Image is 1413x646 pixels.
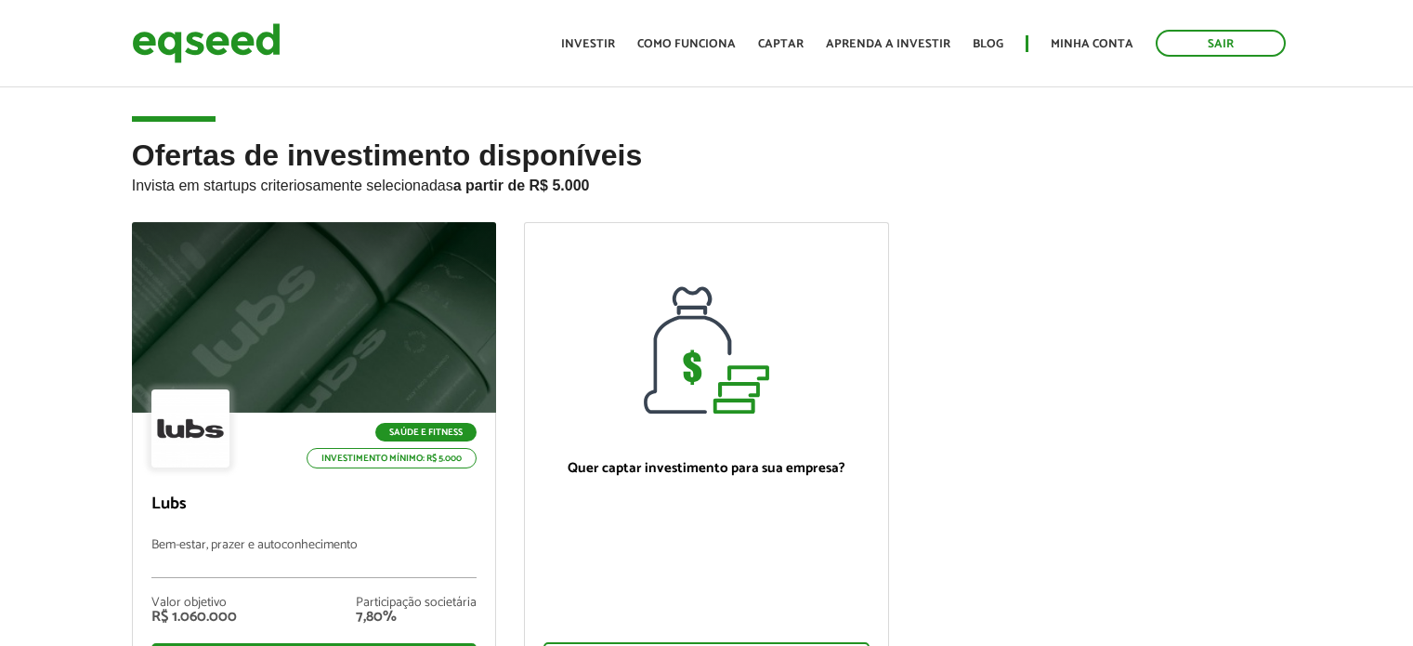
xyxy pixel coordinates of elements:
img: EqSeed [132,19,281,68]
a: Como funciona [637,38,736,50]
a: Aprenda a investir [826,38,950,50]
a: Blog [973,38,1003,50]
p: Saúde e Fitness [375,423,477,442]
p: Investimento mínimo: R$ 5.000 [307,448,477,468]
a: Investir [561,38,615,50]
div: 7,80% [356,610,477,625]
h2: Ofertas de investimento disponíveis [132,139,1282,222]
p: Invista em startups criteriosamente selecionadas [132,172,1282,194]
a: Minha conta [1051,38,1133,50]
a: Captar [758,38,804,50]
p: Quer captar investimento para sua empresa? [543,460,870,477]
a: Sair [1156,30,1286,57]
div: Participação societária [356,597,477,610]
p: Bem-estar, prazer e autoconhecimento [151,538,478,578]
div: R$ 1.060.000 [151,610,237,625]
div: Valor objetivo [151,597,237,610]
strong: a partir de R$ 5.000 [453,178,590,193]
p: Lubs [151,494,478,515]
